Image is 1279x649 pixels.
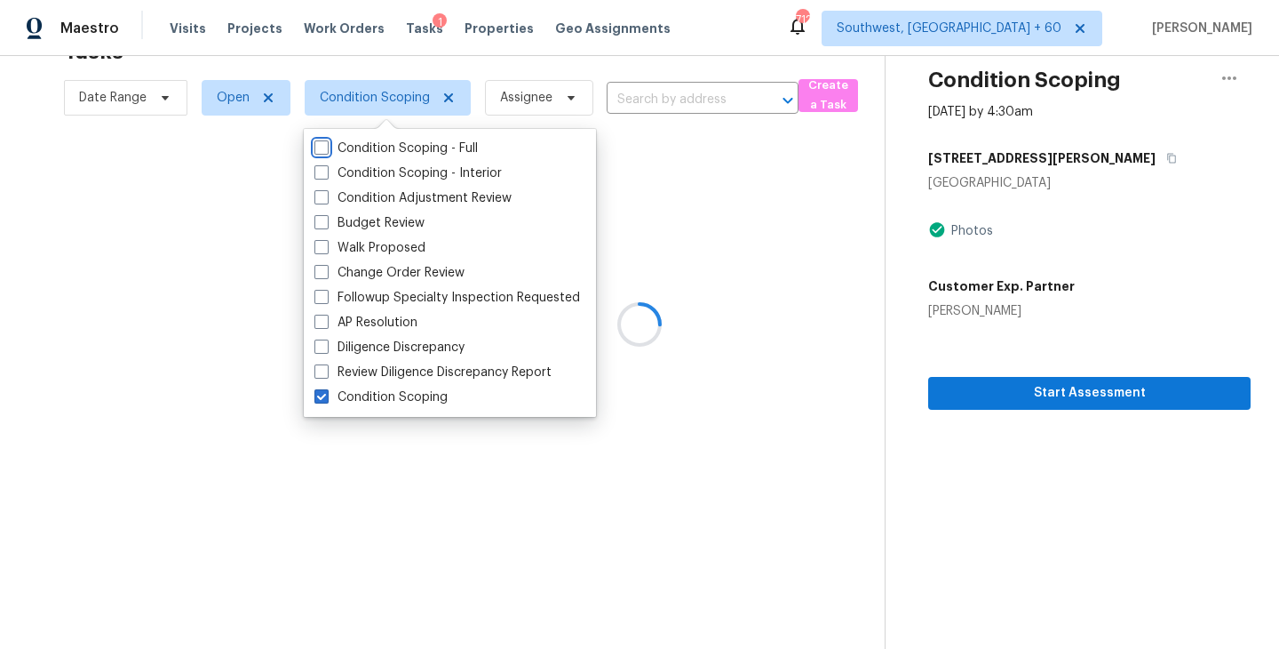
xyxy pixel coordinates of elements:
[314,164,502,182] label: Condition Scoping - Interior
[928,377,1251,410] button: Start Assessment
[314,264,465,282] label: Change Order Review
[942,382,1236,405] span: Start Assessment
[314,239,425,257] label: Walk Proposed
[314,389,448,406] label: Condition Scoping
[314,140,478,157] label: Condition Scoping - Full
[314,364,552,381] label: Review Diligence Discrepancy Report
[314,314,417,332] label: AP Resolution
[314,214,425,232] label: Budget Review
[433,13,447,31] div: 1
[314,339,465,357] label: Diligence Discrepancy
[314,189,512,207] label: Condition Adjustment Review
[1156,142,1180,174] button: Copy Address
[796,11,808,28] div: 712
[314,289,580,307] label: Followup Specialty Inspection Requested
